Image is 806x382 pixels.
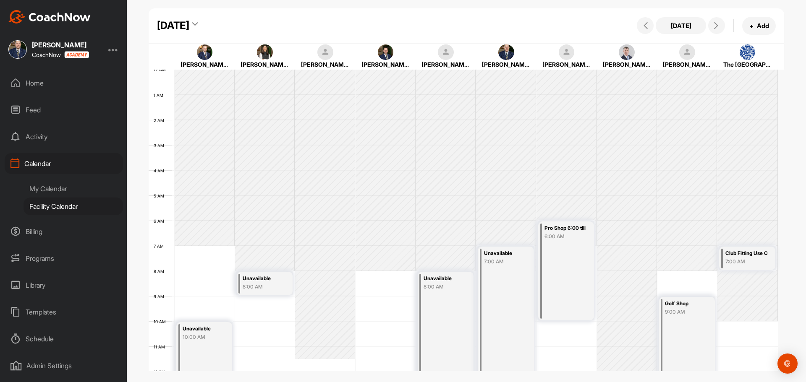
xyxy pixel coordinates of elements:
[361,60,410,69] div: [PERSON_NAME]
[149,244,172,249] div: 7 AM
[181,60,229,69] div: [PERSON_NAME]
[149,143,173,148] div: 3 AM
[421,60,470,69] div: [PERSON_NAME]
[301,60,349,69] div: [PERSON_NAME]
[257,44,273,60] img: square_318c742b3522fe015918cc0bd9a1d0e8.jpg
[5,275,123,296] div: Library
[243,274,284,283] div: Unavailable
[5,73,123,94] div: Home
[149,67,174,72] div: 12 AM
[544,223,586,233] div: Pro Shop 6:00 till 10:00 Club Championship
[183,324,224,334] div: Unavailable
[149,344,173,349] div: 11 AM
[663,60,711,69] div: [PERSON_NAME]
[484,249,526,258] div: Unavailable
[8,40,27,59] img: square_79f6e3d0e0224bf7dac89379f9e186cf.jpg
[559,44,575,60] img: square_default-ef6cabf814de5a2bf16c804365e32c732080f9872bdf737d349900a9daf73cf9.png
[424,283,465,291] div: 8:00 AM
[32,51,89,58] div: CoachNow
[665,299,707,309] div: Golf Shop
[5,355,123,376] div: Admin Settings
[656,17,706,34] button: [DATE]
[241,60,289,69] div: [PERSON_NAME]
[777,353,798,374] div: Open Intercom Messenger
[740,44,756,60] img: square_21a52c34a1b27affb0df1d7893c918db.jpg
[32,42,89,48] div: [PERSON_NAME]
[149,118,173,123] div: 2 AM
[665,308,707,316] div: 9:00 AM
[149,168,173,173] div: 4 AM
[149,93,172,98] div: 1 AM
[64,51,89,58] img: CoachNow acadmey
[149,319,174,324] div: 10 AM
[183,333,224,341] div: 10:00 AM
[619,44,635,60] img: square_b7f20754f9f8f6eaa06991cc1baa4178.jpg
[544,233,586,240] div: 6:00 AM
[725,258,767,265] div: 7:00 AM
[5,328,123,349] div: Schedule
[5,221,123,242] div: Billing
[742,17,776,35] button: +Add
[749,21,754,30] span: +
[5,99,123,120] div: Feed
[149,193,173,198] div: 5 AM
[5,153,123,174] div: Calendar
[24,197,123,215] div: Facility Calendar
[149,218,173,223] div: 6 AM
[157,18,189,33] div: [DATE]
[378,44,394,60] img: square_50820e9176b40dfe1a123c7217094fa9.jpg
[679,44,695,60] img: square_default-ef6cabf814de5a2bf16c804365e32c732080f9872bdf737d349900a9daf73cf9.png
[438,44,454,60] img: square_default-ef6cabf814de5a2bf16c804365e32c732080f9872bdf737d349900a9daf73cf9.png
[149,269,173,274] div: 8 AM
[542,60,591,69] div: [PERSON_NAME]
[5,248,123,269] div: Programs
[725,249,767,258] div: Club Fitting Use Only
[149,369,174,374] div: 12 PM
[317,44,333,60] img: square_default-ef6cabf814de5a2bf16c804365e32c732080f9872bdf737d349900a9daf73cf9.png
[5,126,123,147] div: Activity
[197,44,213,60] img: square_bee3fa92a6c3014f3bfa0d4fe7d50730.jpg
[424,274,465,283] div: Unavailable
[498,44,514,60] img: square_79f6e3d0e0224bf7dac89379f9e186cf.jpg
[149,294,173,299] div: 9 AM
[5,301,123,322] div: Templates
[24,180,123,197] div: My Calendar
[8,10,91,23] img: CoachNow
[243,283,284,291] div: 8:00 AM
[482,60,530,69] div: [PERSON_NAME]
[484,258,526,265] div: 7:00 AM
[603,60,651,69] div: [PERSON_NAME]
[723,60,772,69] div: The [GEOGRAPHIC_DATA]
